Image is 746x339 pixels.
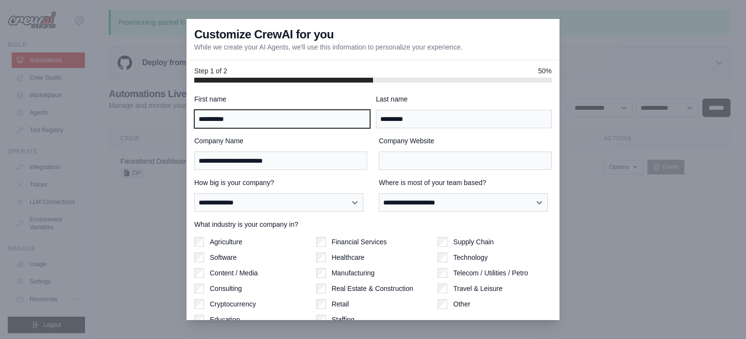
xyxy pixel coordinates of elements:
label: Company Name [194,136,367,146]
label: Staffing [332,315,355,324]
label: Travel & Leisure [453,284,502,293]
label: Education [210,315,240,324]
label: Software [210,253,237,262]
label: Consulting [210,284,242,293]
label: Agriculture [210,237,242,247]
label: Company Website [379,136,552,146]
label: Manufacturing [332,268,375,278]
p: While we create your AI Agents, we'll use this information to personalize your experience. [194,42,462,52]
label: Cryptocurrency [210,299,256,309]
h3: Customize CrewAI for you [194,27,334,42]
label: Where is most of your team based? [379,178,552,187]
label: Healthcare [332,253,365,262]
label: Content / Media [210,268,258,278]
label: Supply Chain [453,237,493,247]
label: Technology [453,253,488,262]
span: 50% [538,66,552,76]
label: Financial Services [332,237,387,247]
label: How big is your company? [194,178,367,187]
label: First name [194,94,370,104]
label: Telecom / Utilities / Petro [453,268,528,278]
label: What industry is your company in? [194,220,552,229]
label: Other [453,299,470,309]
label: Real Estate & Construction [332,284,413,293]
label: Retail [332,299,349,309]
label: Last name [376,94,552,104]
span: Step 1 of 2 [194,66,227,76]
